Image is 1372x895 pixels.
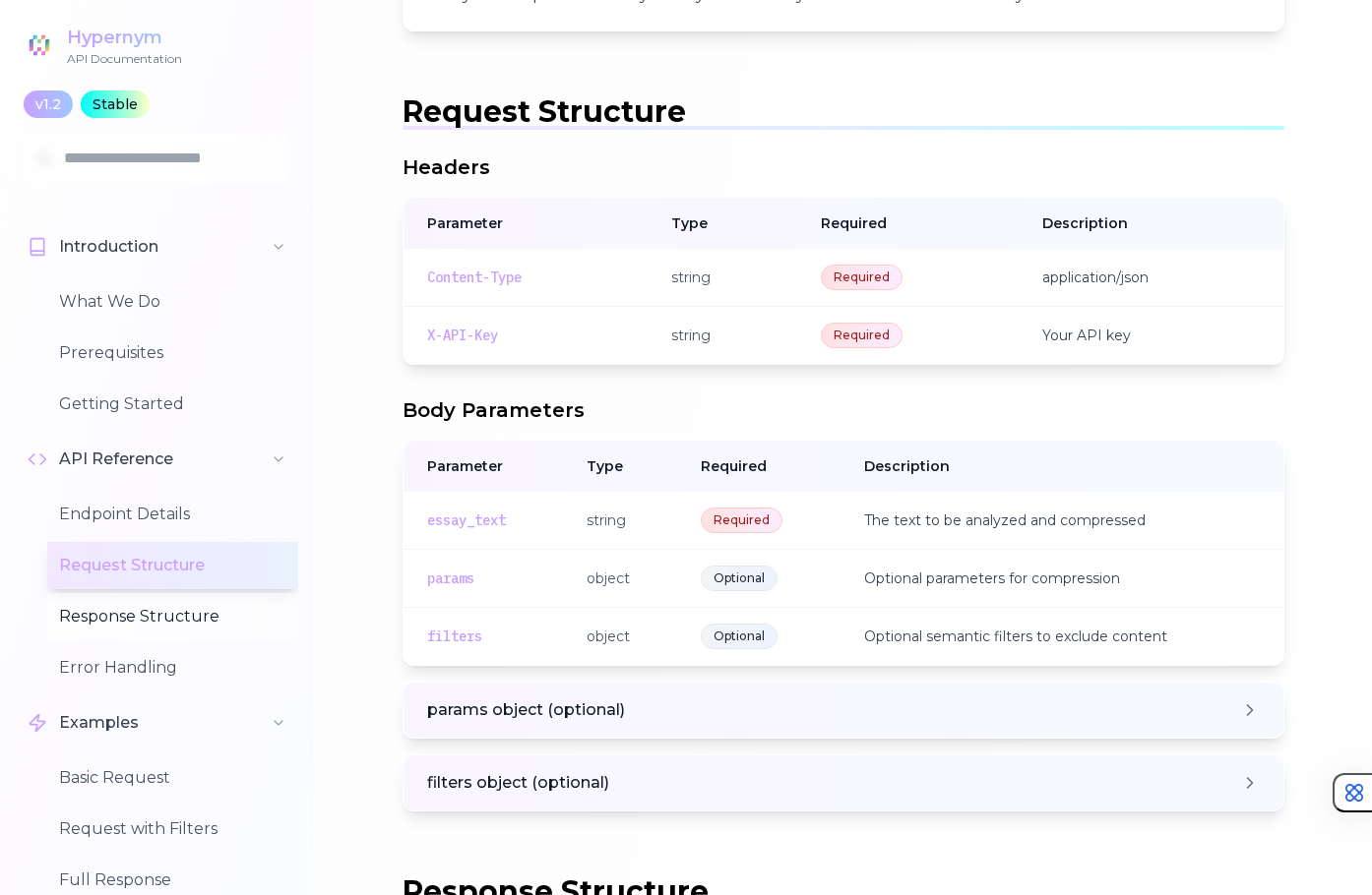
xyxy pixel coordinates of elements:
button: API Reference [16,436,298,483]
span: Required [701,507,782,533]
td: string [648,249,797,307]
th: Parameter [404,441,563,492]
span: Introduction [59,235,158,259]
th: Description [841,441,1283,492]
span: Required [821,265,903,290]
th: Type [648,198,797,249]
span: Request Structure [403,93,686,130]
td: object [563,608,677,666]
button: Response Structure [47,593,298,640]
td: object [563,550,677,608]
a: HypernymAPI Documentation [24,24,182,67]
button: filters object (optional) [404,755,1283,810]
td: application/json [1019,249,1283,307]
td: Optional semantic filters to exclude content [841,608,1283,666]
h3: Headers [403,153,1284,181]
span: Optional [701,566,778,591]
button: Prerequisites [47,329,298,377]
button: Getting Started [47,381,298,428]
div: Hypernym [67,24,182,51]
h3: Body Parameters [403,396,1284,424]
button: Request with Filters [47,805,298,853]
span: Optional [701,624,778,649]
button: Error Handling [47,644,298,691]
button: What We Do [47,278,298,326]
button: Examples [16,699,298,746]
td: Optional parameters for compression [841,550,1283,608]
td: params [404,550,563,608]
td: Content-Type [404,249,648,307]
button: Introduction [16,223,298,270]
td: string [563,492,677,550]
td: X-API-Key [404,307,648,365]
button: Endpoint Details [47,491,298,538]
th: Parameter [404,198,648,249]
span: filters object (optional) [427,771,609,795]
button: Request Structure [47,542,298,589]
td: Your API key [1019,307,1283,365]
div: API Documentation [67,51,182,67]
div: v1.2 [24,90,73,118]
td: string [648,307,797,365]
td: The text to be analyzed and compressed [841,492,1283,550]
span: params object (optional) [427,698,625,722]
th: Description [1019,198,1283,249]
button: params object (optional) [404,683,1283,738]
th: Required [677,441,841,492]
span: API Reference [59,447,173,471]
img: Hypernym Logo [24,30,55,61]
td: essay_text [404,492,563,550]
span: Examples [59,711,139,735]
div: Stable [81,90,150,118]
th: Type [563,441,677,492]
th: Required [797,198,1020,249]
span: Required [821,323,903,348]
td: filters [404,608,563,666]
button: Basic Request [47,754,298,802]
